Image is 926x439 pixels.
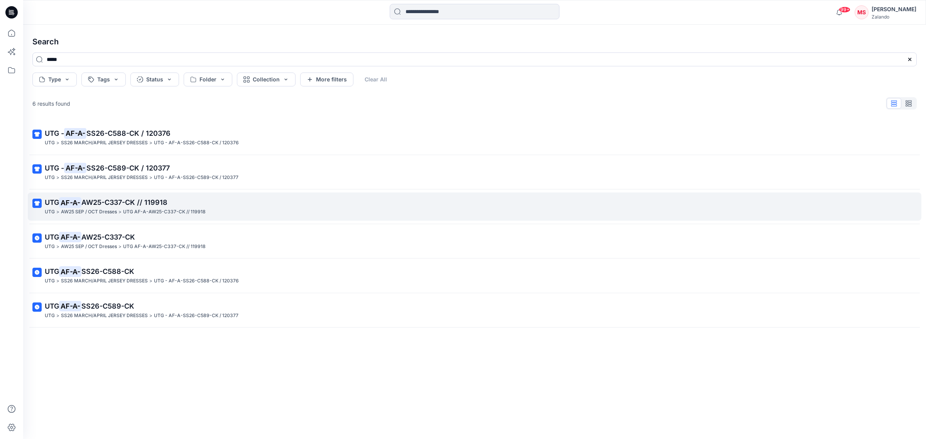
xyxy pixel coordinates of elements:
p: > [56,174,59,182]
p: UTG AF-A-AW25-C337-CK // 119918 [123,208,206,216]
p: > [118,208,122,216]
span: AW25-C337-CK [81,233,135,241]
p: UTG - AF-A-SS26-C589-CK / 120377 [154,174,238,182]
p: > [56,243,59,251]
mark: AF-A- [59,231,81,242]
a: UTGAF-A-AW25-C337-CKUTG>AW25 SEP / OCT Dresses>UTG AF-A-AW25-C337-CK // 119918 [28,227,921,255]
a: UTG -AF-A-SS26-C589-CK / 120377UTG>SS26 MARCH/APRIL JERSEY DRESSES>UTG - AF-A-SS26-C589-CK / 120377 [28,158,921,186]
p: UTG [45,208,55,216]
p: UTG AF-A-AW25-C337-CK // 119918 [123,243,206,251]
mark: AF-A- [59,197,81,208]
p: > [56,277,59,285]
p: UTG [45,174,55,182]
p: UTG [45,277,55,285]
p: UTG [45,139,55,147]
p: SS26 MARCH/APRIL JERSEY DRESSES [61,312,148,320]
mark: AF-A- [59,266,81,277]
span: SS26-C589-CK [81,302,134,310]
button: Status [130,73,179,86]
a: UTGAF-A-SS26-C588-CKUTG>SS26 MARCH/APRIL JERSEY DRESSES>UTG - AF-A-SS26-C588-CK / 120376 [28,262,921,290]
p: UTG [45,312,55,320]
p: SS26 MARCH/APRIL JERSEY DRESSES [61,139,148,147]
p: UTG [45,243,55,251]
h4: Search [26,31,923,52]
p: SS26 MARCH/APRIL JERSEY DRESSES [61,277,148,285]
mark: AF-A- [59,301,81,311]
span: 99+ [839,7,850,13]
p: > [56,139,59,147]
span: UTG - [45,129,64,137]
span: UTG [45,233,59,241]
p: > [149,277,152,285]
p: UTG - AF-A-SS26-C588-CK / 120376 [154,139,239,147]
span: UTG [45,267,59,275]
p: AW25 SEP / OCT Dresses [61,243,117,251]
span: UTG [45,302,59,310]
span: AW25-C337-CK // 119918 [81,198,167,206]
button: More filters [300,73,353,86]
button: Type [32,73,77,86]
p: 6 results found [32,100,70,108]
p: > [149,174,152,182]
p: AW25 SEP / OCT Dresses [61,208,117,216]
p: > [56,208,59,216]
button: Tags [81,73,126,86]
p: > [149,139,152,147]
p: > [118,243,122,251]
div: MS [855,5,869,19]
p: UTG - AF-A-SS26-C588-CK / 120376 [154,277,239,285]
p: UTG - AF-A-SS26-C589-CK / 120377 [154,312,238,320]
button: Folder [184,73,232,86]
p: > [149,312,152,320]
div: [PERSON_NAME] [872,5,916,14]
span: SS26-C588-CK [81,267,134,275]
div: Zalando [872,14,916,20]
span: UTG [45,198,59,206]
span: SS26-C588-CK / 120376 [86,129,171,137]
p: SS26 MARCH/APRIL JERSEY DRESSES [61,174,148,182]
a: UTGAF-A-SS26-C589-CKUTG>SS26 MARCH/APRIL JERSEY DRESSES>UTG - AF-A-SS26-C589-CK / 120377 [28,296,921,324]
span: UTG - [45,164,64,172]
mark: AF-A- [64,128,86,138]
button: Collection [237,73,296,86]
a: UTGAF-A-AW25-C337-CK // 119918UTG>AW25 SEP / OCT Dresses>UTG AF-A-AW25-C337-CK // 119918 [28,192,921,221]
mark: AF-A- [64,162,86,173]
a: UTG -AF-A-SS26-C588-CK / 120376UTG>SS26 MARCH/APRIL JERSEY DRESSES>UTG - AF-A-SS26-C588-CK / 120376 [28,123,921,152]
span: SS26-C589-CK / 120377 [86,164,170,172]
p: > [56,312,59,320]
